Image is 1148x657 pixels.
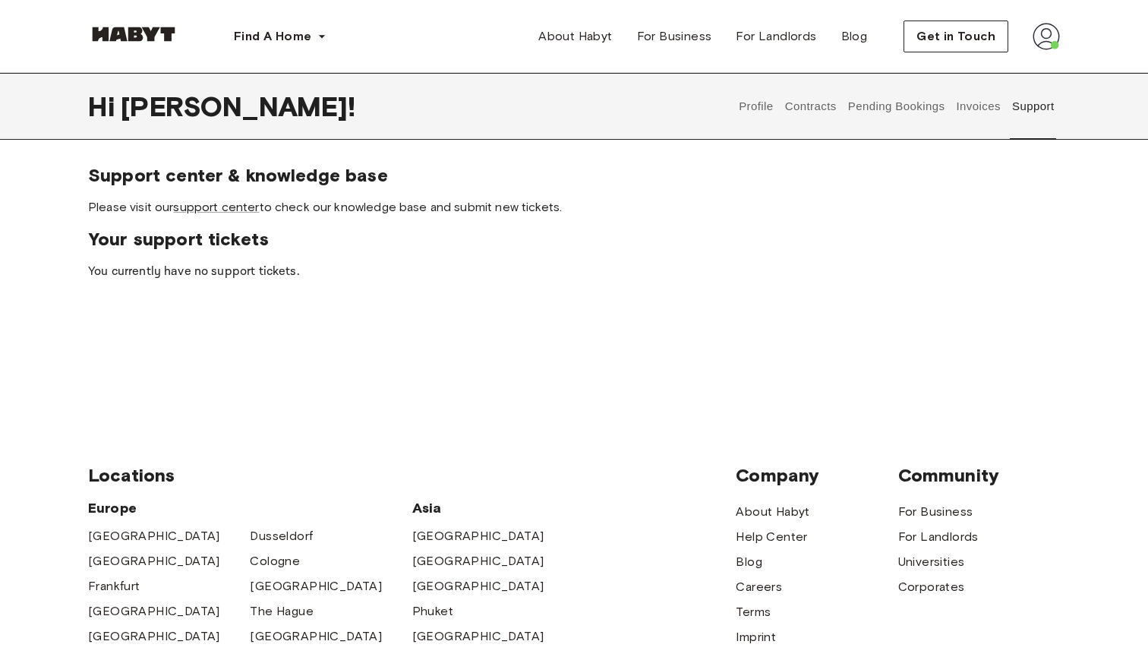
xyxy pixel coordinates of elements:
[898,578,965,596] a: Corporates
[88,199,1060,216] span: Please visit our to check our knowledge base and submit new tickets.
[736,503,809,521] a: About Habyt
[829,21,880,52] a: Blog
[412,602,453,621] a: Phuket
[250,602,314,621] a: The Hague
[898,464,1060,487] span: Community
[538,27,612,46] span: About Habyt
[250,527,313,545] a: Dusseldorf
[88,27,179,42] img: Habyt
[736,628,776,646] a: Imprint
[898,503,973,521] a: For Business
[904,21,1008,52] button: Get in Touch
[736,27,816,46] span: For Landlords
[88,90,121,122] span: Hi
[88,499,412,517] span: Europe
[916,27,995,46] span: Get in Touch
[88,263,1060,281] p: You currently have no support tickets.
[954,73,1002,140] button: Invoices
[250,577,382,595] a: [GEOGRAPHIC_DATA]
[736,553,762,571] a: Blog
[173,200,259,214] a: support center
[88,527,220,545] a: [GEOGRAPHIC_DATA]
[412,577,544,595] a: [GEOGRAPHIC_DATA]
[841,27,868,46] span: Blog
[724,21,828,52] a: For Landlords
[88,228,1060,251] span: Your support tickets
[898,528,979,546] a: For Landlords
[250,552,300,570] a: Cologne
[733,73,1060,140] div: user profile tabs
[1010,73,1056,140] button: Support
[88,464,736,487] span: Locations
[250,627,382,646] a: [GEOGRAPHIC_DATA]
[88,552,220,570] a: [GEOGRAPHIC_DATA]
[898,553,965,571] a: Universities
[736,528,807,546] a: Help Center
[412,627,544,646] a: [GEOGRAPHIC_DATA]
[783,73,838,140] button: Contracts
[736,578,782,596] a: Careers
[736,603,771,621] a: Terms
[526,21,624,52] a: About Habyt
[88,602,220,621] a: [GEOGRAPHIC_DATA]
[412,499,574,517] span: Asia
[222,21,339,52] button: Find A Home
[412,527,544,545] a: [GEOGRAPHIC_DATA]
[88,164,1060,187] span: Support center & knowledge base
[412,552,544,570] a: [GEOGRAPHIC_DATA]
[737,73,776,140] button: Profile
[625,21,724,52] a: For Business
[88,627,220,646] a: [GEOGRAPHIC_DATA]
[1033,23,1060,50] img: avatar
[234,27,311,46] span: Find A Home
[736,464,897,487] span: Company
[637,27,712,46] span: For Business
[121,90,355,122] span: [PERSON_NAME] !
[846,73,947,140] button: Pending Bookings
[88,577,140,595] a: Frankfurt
